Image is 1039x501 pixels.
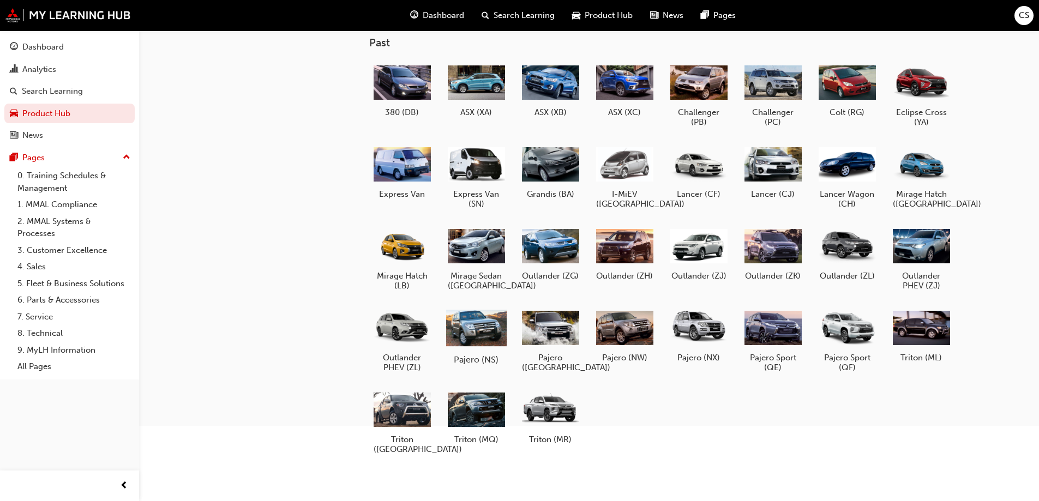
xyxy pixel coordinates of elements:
[666,140,731,203] a: Lancer (CF)
[10,87,17,96] span: search-icon
[4,125,135,146] a: News
[592,304,657,367] a: Pajero (NW)
[482,9,489,22] span: search-icon
[641,4,692,27] a: news-iconNews
[374,107,431,117] h5: 380 (DB)
[22,63,56,76] div: Analytics
[592,140,657,213] a: I-MiEV ([GEOGRAPHIC_DATA])
[1019,9,1029,22] span: CS
[369,140,435,203] a: Express Van
[819,107,876,117] h5: Colt (RG)
[819,271,876,281] h5: Outlander (ZL)
[13,358,135,375] a: All Pages
[5,8,131,22] img: mmal
[410,9,418,22] span: guage-icon
[563,4,641,27] a: car-iconProduct Hub
[518,304,583,377] a: Pajero ([GEOGRAPHIC_DATA])
[596,271,653,281] h5: Outlander (ZH)
[518,385,583,449] a: Triton (MR)
[443,304,509,367] a: Pajero (NS)
[443,140,509,213] a: Express Van (SN)
[4,37,135,57] a: Dashboard
[740,140,806,203] a: Lancer (CJ)
[13,258,135,275] a: 4. Sales
[446,354,506,364] h5: Pajero (NS)
[423,9,464,22] span: Dashboard
[13,196,135,213] a: 1. MMAL Compliance
[448,189,505,209] h5: Express Van (SN)
[13,275,135,292] a: 5. Fleet & Business Solutions
[374,271,431,291] h5: Mirage Hatch (LB)
[494,9,555,22] span: Search Learning
[744,271,802,281] h5: Outlander (ZK)
[522,271,579,281] h5: Outlander (ZG)
[596,353,653,363] h5: Pajero (NW)
[888,58,954,131] a: Eclipse Cross (YA)
[585,9,633,22] span: Product Hub
[518,222,583,285] a: Outlander (ZG)
[13,213,135,242] a: 2. MMAL Systems & Processes
[448,271,505,291] h5: Mirage Sedan ([GEOGRAPHIC_DATA])
[22,85,83,98] div: Search Learning
[744,107,802,127] h5: Challenger (PC)
[518,140,583,203] a: Grandis (BA)
[740,222,806,285] a: Outlander (ZK)
[888,304,954,367] a: Triton (ML)
[13,309,135,325] a: 7. Service
[592,58,657,122] a: ASX (XC)
[10,65,18,75] span: chart-icon
[670,107,728,127] h5: Challenger (PB)
[369,304,435,377] a: Outlander PHEV (ZL)
[893,271,950,291] h5: Outlander PHEV (ZJ)
[740,304,806,377] a: Pajero Sport (QE)
[650,9,658,22] span: news-icon
[592,222,657,285] a: Outlander (ZH)
[893,353,950,363] h5: Triton (ML)
[522,107,579,117] h5: ASX (XB)
[120,479,128,493] span: prev-icon
[401,4,473,27] a: guage-iconDashboard
[522,189,579,199] h5: Grandis (BA)
[4,148,135,168] button: Pages
[522,434,579,444] h5: Triton (MR)
[443,58,509,122] a: ASX (XA)
[888,222,954,295] a: Outlander PHEV (ZJ)
[443,385,509,449] a: Triton (MQ)
[893,189,950,209] h5: Mirage Hatch ([GEOGRAPHIC_DATA])
[22,152,45,164] div: Pages
[666,58,731,131] a: Challenger (PB)
[10,43,18,52] span: guage-icon
[814,222,880,285] a: Outlander (ZL)
[13,342,135,359] a: 9. MyLH Information
[374,353,431,372] h5: Outlander PHEV (ZL)
[713,9,736,22] span: Pages
[369,222,435,295] a: Mirage Hatch (LB)
[13,292,135,309] a: 6. Parts & Accessories
[522,353,579,372] h5: Pajero ([GEOGRAPHIC_DATA])
[666,222,731,285] a: Outlander (ZJ)
[670,353,728,363] h5: Pajero (NX)
[443,222,509,295] a: Mirage Sedan ([GEOGRAPHIC_DATA])
[374,189,431,199] h5: Express Van
[663,9,683,22] span: News
[888,140,954,213] a: Mirage Hatch ([GEOGRAPHIC_DATA])
[473,4,563,27] a: search-iconSearch Learning
[814,140,880,213] a: Lancer Wagon (CH)
[369,385,435,458] a: Triton ([GEOGRAPHIC_DATA])
[4,35,135,148] button: DashboardAnalyticsSearch LearningProduct HubNews
[22,129,43,142] div: News
[819,353,876,372] h5: Pajero Sport (QF)
[448,434,505,444] h5: Triton (MQ)
[123,150,130,165] span: up-icon
[369,37,989,49] h3: Past
[1014,6,1034,25] button: CS
[701,9,709,22] span: pages-icon
[692,4,744,27] a: pages-iconPages
[814,304,880,377] a: Pajero Sport (QF)
[374,434,431,454] h5: Triton ([GEOGRAPHIC_DATA])
[666,304,731,367] a: Pajero (NX)
[744,353,802,372] h5: Pajero Sport (QE)
[13,242,135,259] a: 3. Customer Excellence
